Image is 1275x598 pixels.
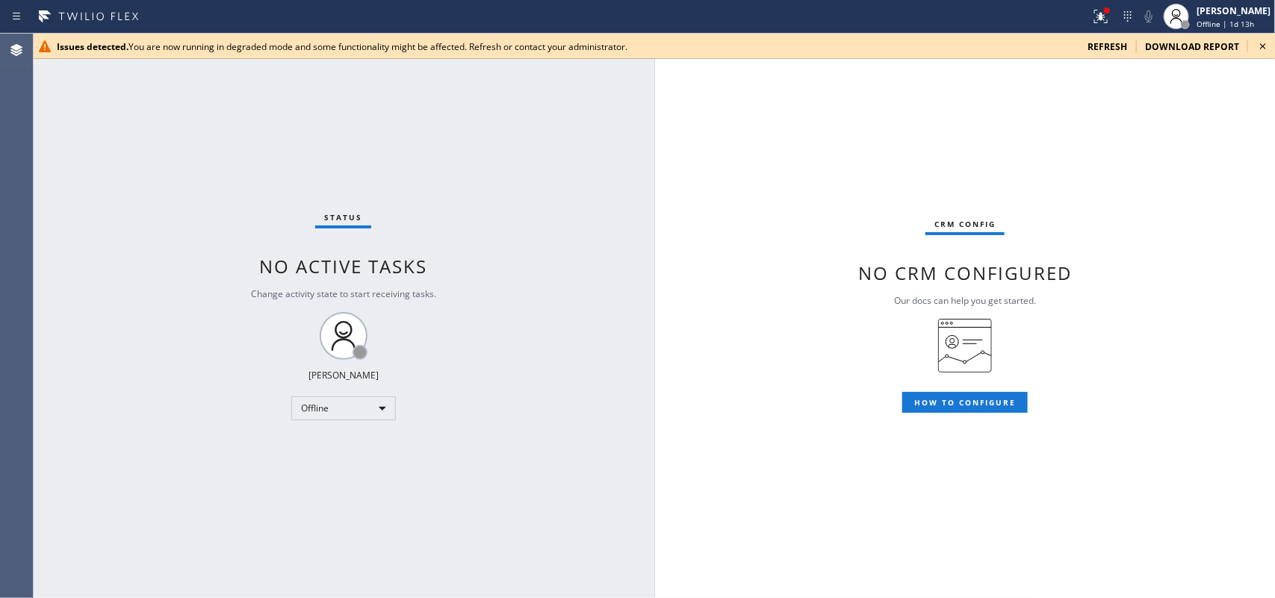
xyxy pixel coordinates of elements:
span: No active tasks [259,254,427,278]
span: Offline | 1d 13h [1197,19,1254,29]
span: refresh [1088,40,1127,53]
b: Issues detected. [57,40,128,53]
button: Mute [1138,6,1159,27]
span: Our docs can help you get started. [894,294,1036,307]
span: download report [1145,40,1239,53]
span: Change activity state to start receiving tasks. [251,287,436,300]
button: HOW TO CONFIGURE [902,392,1028,413]
div: [PERSON_NAME] [1197,4,1271,17]
div: You are now running in degraded mode and some functionality might be affected. Refresh or contact... [57,40,1076,53]
span: CRM config [934,219,996,229]
span: HOW TO CONFIGURE [914,397,1016,408]
span: No CRM configured [858,261,1072,285]
div: Offline [291,396,396,420]
span: Status [324,212,362,222]
div: [PERSON_NAME] [308,369,379,381]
